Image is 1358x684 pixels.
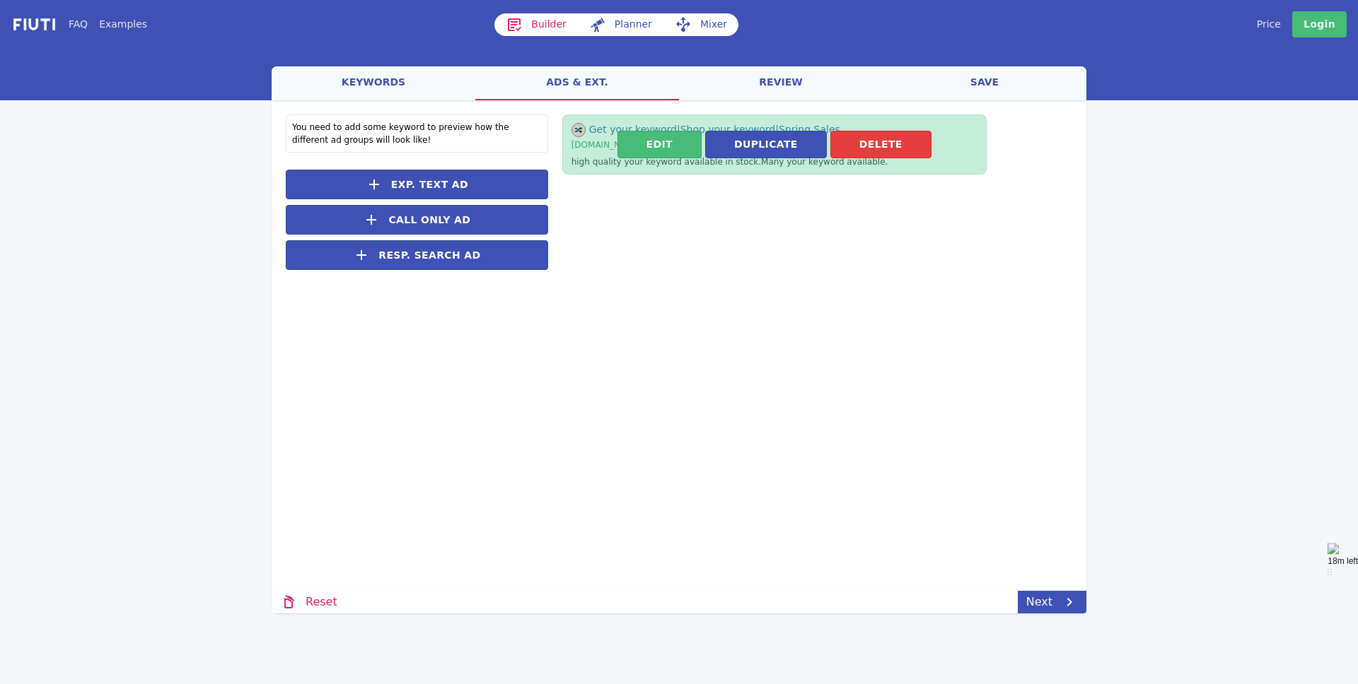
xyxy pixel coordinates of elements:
[272,66,475,100] a: keywords
[286,114,548,153] div: You need to add some keyword to preview how the different ad groups will look like!
[1328,543,1339,554] img: logo
[391,177,468,192] span: Exp. Text Ad
[1018,591,1086,613] a: Next
[679,66,883,100] a: review
[1328,554,1358,568] div: 18m left
[286,240,548,270] button: Resp. Search Ad
[578,13,663,36] a: Planner
[617,131,702,158] button: Edit
[286,170,548,199] button: Exp. Text Ad
[69,17,88,32] a: FAQ
[830,131,932,158] button: Delete
[663,13,738,36] a: Mixer
[705,131,827,158] button: Duplicate
[883,66,1086,100] a: save
[11,16,57,33] img: f731f27.png
[99,17,147,32] a: Examples
[388,213,470,228] span: Call Only Ad
[494,13,578,36] a: Builder
[286,205,548,235] button: Call Only Ad
[1257,17,1281,32] a: Price
[1292,11,1347,37] a: Login
[378,248,480,263] span: Resp. Search Ad
[475,66,679,100] a: ads & ext.
[272,591,346,613] a: Reset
